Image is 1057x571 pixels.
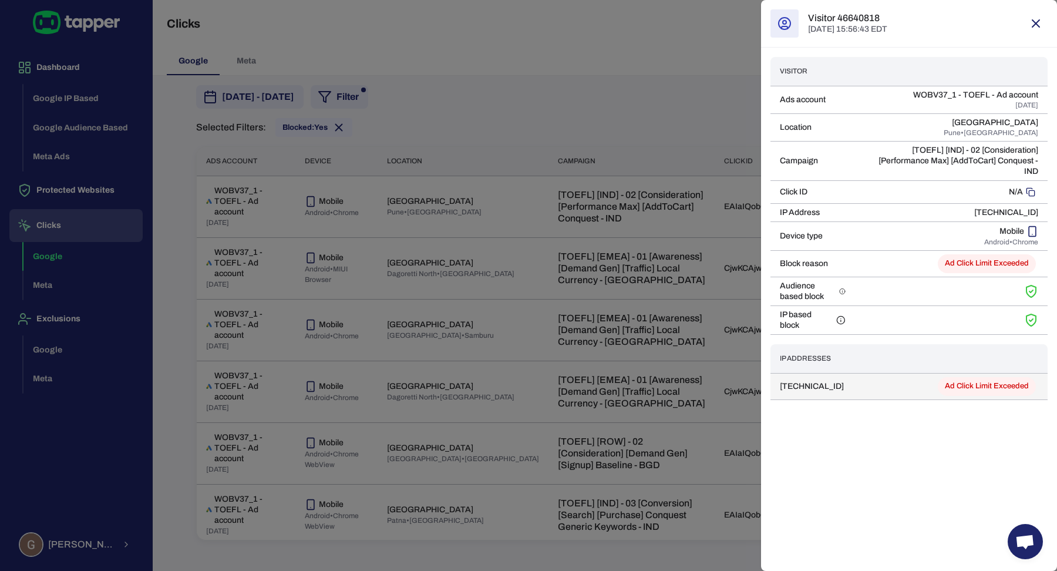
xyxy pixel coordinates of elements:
td: Campaign [770,141,855,180]
span: Ad Click Limit Exceeded [938,381,1036,391]
td: Click ID [770,180,855,203]
p: [TOEFL] [IND] - 02 [Consideration] [Performance Max] [AddToCart] Conquest - IND [864,145,1038,177]
span: [DATE] [1015,100,1038,110]
td: Ads account [770,86,855,113]
td: Location [770,113,855,141]
svg: Tapper helps you exclude audiences identified as fraudulent, ensuring that your ads are only show... [839,287,846,296]
button: Copy to clipboard [1023,184,1038,200]
td: Block reason [770,250,855,277]
th: IP Addresses [770,344,884,373]
p: Mobile [999,226,1024,237]
th: Visitor [770,57,855,86]
p: N/A [1009,187,1023,197]
p: [TECHNICAL_ID] [864,207,1038,218]
td: [TECHNICAL_ID] [770,373,884,399]
p: [DATE] 15:56:43 EDT [808,24,887,35]
span: Ad Click Limit Exceeded [938,258,1036,268]
span: Audience based block [780,281,834,302]
span: IP based block [780,310,832,331]
p: [GEOGRAPHIC_DATA] [952,117,1038,128]
a: Open chat [1008,524,1043,559]
h6: Visitor 46640818 [808,12,887,24]
p: WOBV37_1 - TOEFL - Ad account [913,90,1038,100]
span: Pune • [GEOGRAPHIC_DATA] [944,128,1038,137]
span: Android • Chrome [984,237,1038,247]
td: IP Address [770,203,855,221]
svg: Tapper automatically blocks clicks from suspicious or fraudulent IP addresses, preventing repeat ... [836,315,846,325]
td: Device type [770,221,855,250]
